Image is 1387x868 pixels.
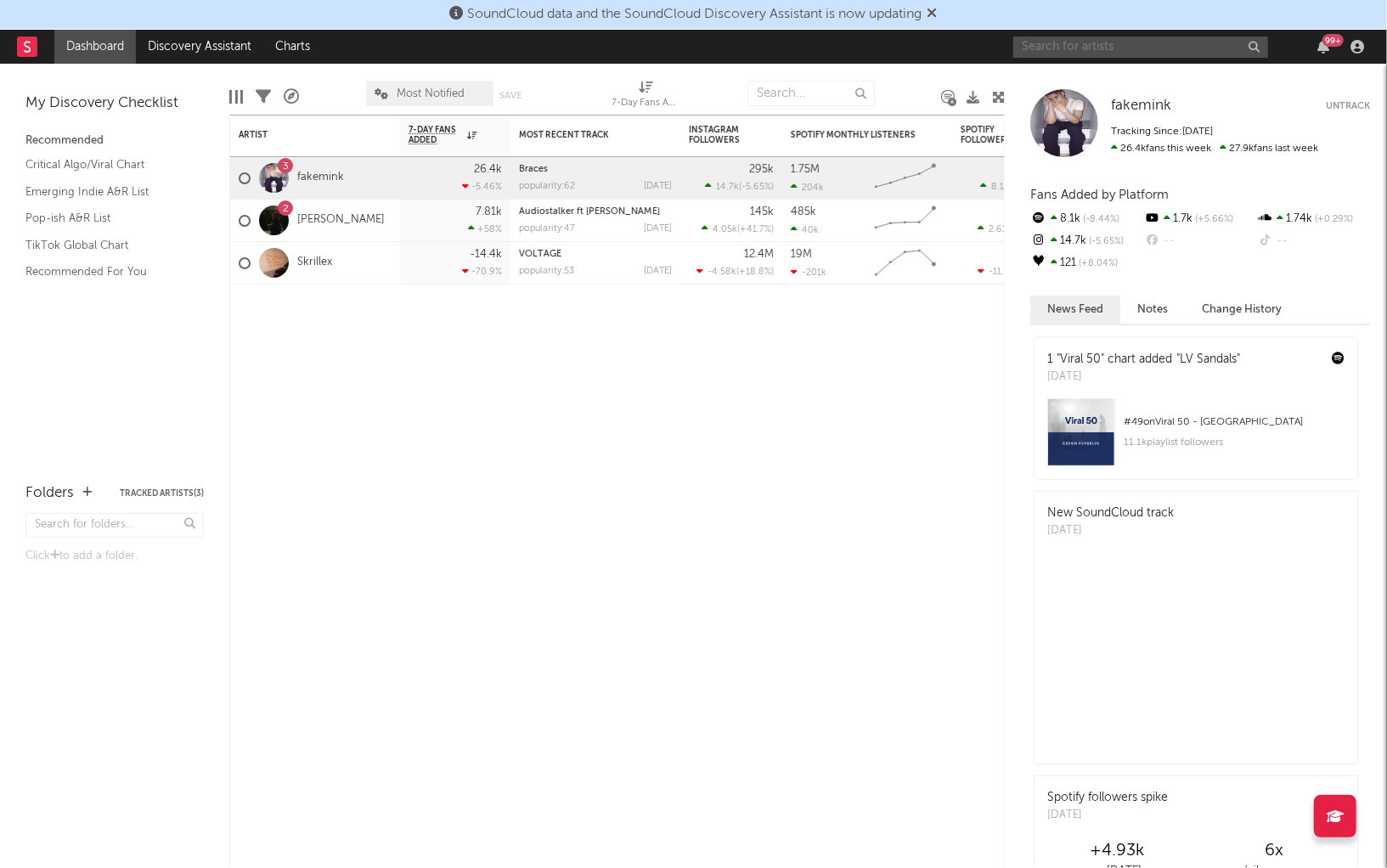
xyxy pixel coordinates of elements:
[519,250,561,259] a: VOLTAGE
[519,207,672,217] div: Audiostalker ft lucy bedroque
[1030,230,1143,252] div: 14.7k
[740,225,771,234] span: +41.7 %
[1317,40,1329,54] button: 99+
[1080,215,1119,224] span: -8.44 %
[25,155,187,174] a: Critical Algo/Viral Chart
[1111,127,1213,137] span: Tracking Since: [DATE]
[1030,252,1143,274] div: 121
[1313,215,1354,224] span: +0.29 %
[25,236,187,255] a: TikTok Global Chart
[1322,34,1344,47] div: 99 +
[747,81,875,106] input: Search...
[25,546,204,566] div: Click to add a folder.
[136,30,263,64] a: Discovery Assistant
[470,249,502,260] div: -14.4k
[519,267,574,276] div: popularity: 53
[713,225,737,234] span: 4.05k
[120,489,204,498] button: Tracked Artists(3)
[519,224,575,234] div: popularity: 47
[791,130,918,140] div: Spotify Monthly Listeners
[791,249,812,260] div: 19M
[25,93,204,114] div: My Discovery Checklist
[867,200,944,242] svg: Chart title
[1047,351,1240,369] div: 1 "Viral 50" chart added
[1030,189,1169,201] span: Fans Added by Platform
[705,181,774,192] div: ( )
[741,183,771,192] span: -5.65 %
[25,513,204,538] input: Search for folders...
[1120,296,1185,324] button: Notes
[1192,215,1233,224] span: +5.66 %
[867,242,944,285] svg: Chart title
[978,223,1046,234] div: ( )
[961,125,1020,145] div: Spotify Followers
[1047,789,1168,807] div: Spotify followers spike
[696,266,774,277] div: ( )
[256,72,271,121] div: Filters
[744,249,774,260] div: 12.4M
[519,165,672,174] div: Braces
[519,207,660,217] a: Audiostalker ft [PERSON_NAME]
[716,183,739,192] span: 14.7k
[297,171,344,185] a: fakemink
[791,224,819,235] div: 40k
[519,182,575,191] div: popularity: 62
[1013,37,1268,58] input: Search for artists
[1185,296,1299,324] button: Change History
[927,8,938,21] span: Dismiss
[1039,841,1196,861] div: +4.93k
[1111,98,1171,115] a: fakemink
[519,130,646,140] div: Most Recent Track
[791,267,826,278] div: -201k
[462,181,502,192] div: -5.46 %
[750,206,774,217] div: 145k
[1111,99,1171,113] span: fakemink
[1143,208,1256,230] div: 1.7k
[708,268,736,277] span: -4.58k
[1047,504,1174,522] div: New SoundCloud track
[284,72,299,121] div: A&R Pipeline
[263,30,322,64] a: Charts
[499,91,522,100] button: Save
[1111,144,1211,154] span: 26.4k fans this week
[25,131,204,151] div: Recommended
[991,183,1009,192] span: 8.1k
[409,125,463,145] span: 7-Day Fans Added
[297,256,332,270] a: Skrillex
[867,157,944,200] svg: Chart title
[702,223,774,234] div: ( )
[1326,98,1370,115] button: Untrack
[1047,522,1174,539] div: [DATE]
[25,262,187,281] a: Recommended For You
[989,225,1012,234] span: 2.61k
[1076,259,1118,268] span: +8.04 %
[468,223,502,234] div: +58 %
[519,250,672,259] div: VOLTAGE
[1257,230,1370,252] div: --
[1143,230,1256,252] div: --
[1124,412,1345,432] div: # 49 on Viral 50 - [GEOGRAPHIC_DATA]
[1030,208,1143,230] div: 8.1k
[1176,353,1240,365] a: "LV Sandals"
[791,164,820,175] div: 1.75M
[54,30,136,64] a: Dashboard
[297,213,385,228] a: [PERSON_NAME]
[1047,807,1168,824] div: [DATE]
[1047,369,1240,386] div: [DATE]
[980,181,1046,192] div: ( )
[1196,841,1353,861] div: 6 x
[1111,144,1318,154] span: 27.9k fans last week
[689,125,748,145] div: Instagram Followers
[612,93,680,114] div: 7-Day Fans Added (7-Day Fans Added)
[644,267,672,276] div: [DATE]
[25,483,74,504] div: Folders
[791,182,824,193] div: 204k
[978,266,1046,277] div: ( )
[791,206,816,217] div: 485k
[474,164,502,175] div: 26.4k
[239,130,366,140] div: Artist
[612,72,680,121] div: 7-Day Fans Added (7-Day Fans Added)
[1257,208,1370,230] div: 1.74k
[739,268,771,277] span: +18.8 %
[476,206,502,217] div: 7.81k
